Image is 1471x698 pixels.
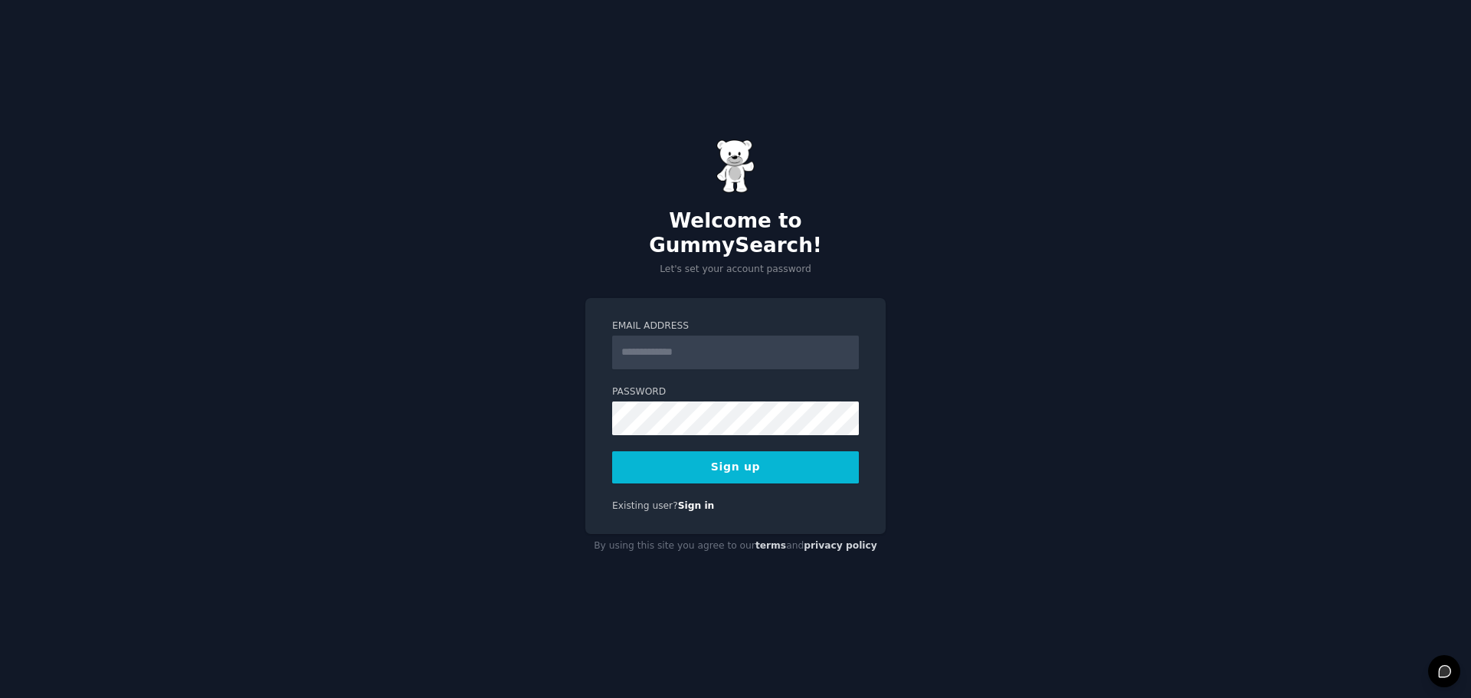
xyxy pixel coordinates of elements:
[804,540,877,551] a: privacy policy
[612,500,678,511] span: Existing user?
[716,139,755,193] img: Gummy Bear
[612,385,859,399] label: Password
[678,500,715,511] a: Sign in
[755,540,786,551] a: terms
[612,451,859,483] button: Sign up
[585,534,886,559] div: By using this site you agree to our and
[585,263,886,277] p: Let's set your account password
[612,320,859,333] label: Email Address
[585,209,886,257] h2: Welcome to GummySearch!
